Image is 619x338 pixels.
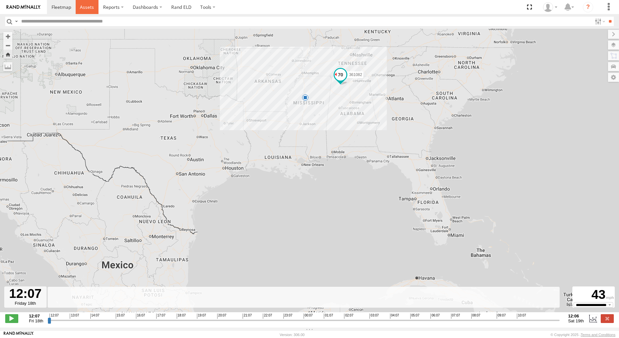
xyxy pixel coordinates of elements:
label: Search Query [14,17,19,26]
span: 08:07 [471,314,480,319]
a: Terms and Conditions [581,333,615,337]
span: 01:07 [324,314,333,319]
span: 361082 [349,72,362,77]
span: 00:07 [304,314,313,319]
div: © Copyright 2025 - [551,333,615,337]
span: 04:07 [390,314,399,319]
span: Sat 19th Jul 2025 [568,318,584,323]
span: 12:07 [50,314,59,319]
span: 02:07 [344,314,353,319]
span: 20:07 [217,314,226,319]
span: 06:07 [430,314,440,319]
span: 14:07 [90,314,99,319]
span: 19:07 [197,314,206,319]
div: Gene Roberts [541,2,560,12]
span: 07:07 [451,314,460,319]
label: Measure [3,62,12,71]
span: 18:07 [177,314,186,319]
a: Visit our Website [4,331,34,338]
div: Version: 306.00 [280,333,305,337]
span: 13:07 [70,314,79,319]
i: ? [583,2,593,12]
span: Fri 18th Jul 2025 [29,318,43,323]
div: 43 [573,287,614,302]
span: 15:07 [116,314,125,319]
strong: 12:06 [568,314,584,318]
label: Close [601,314,614,323]
button: Zoom out [3,41,12,50]
span: 09:07 [497,314,506,319]
button: Zoom in [3,32,12,41]
span: 10:07 [517,314,526,319]
span: 23:07 [283,314,293,319]
img: rand-logo.svg [7,5,40,9]
span: 21:07 [243,314,252,319]
span: 05:07 [410,314,419,319]
label: Search Filter Options [592,17,606,26]
label: Play/Stop [5,314,18,323]
span: 17:07 [156,314,165,319]
span: 22:07 [263,314,272,319]
button: Zoom Home [3,50,12,59]
span: 16:07 [136,314,145,319]
span: 03:07 [370,314,379,319]
strong: 12:07 [29,314,43,318]
label: Map Settings [608,73,619,82]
